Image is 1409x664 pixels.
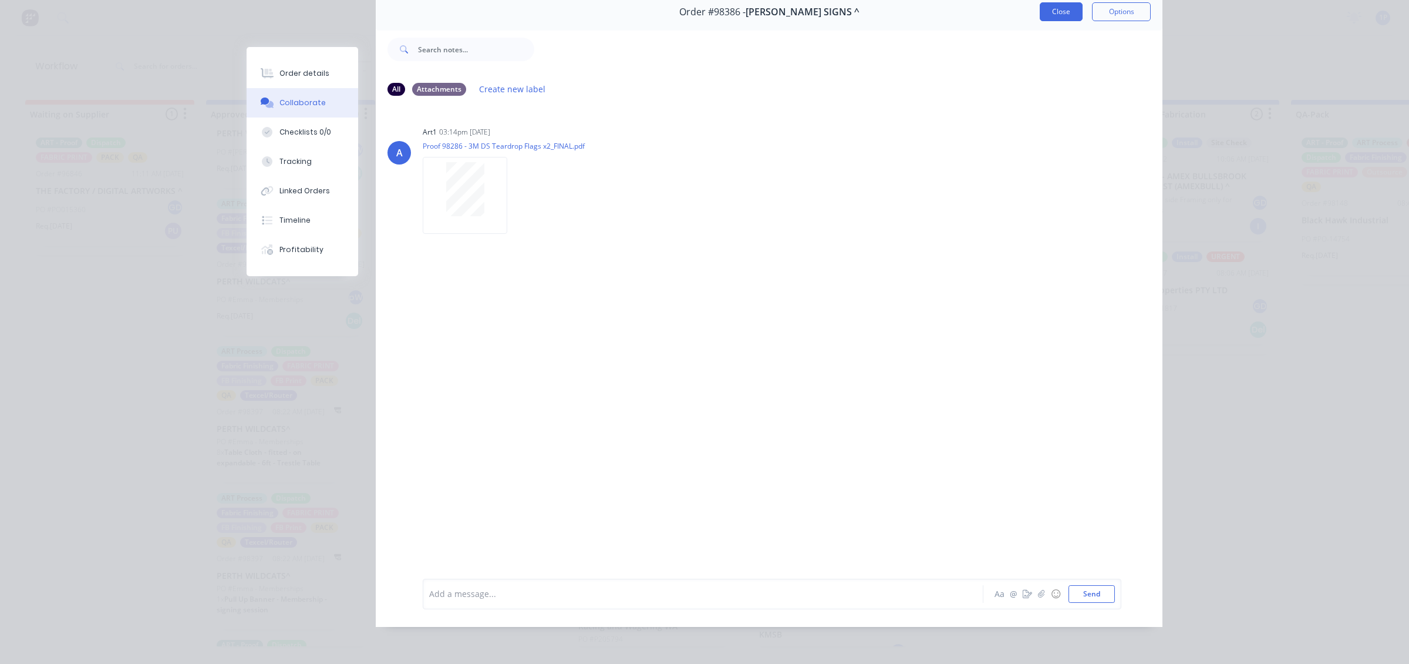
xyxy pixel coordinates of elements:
button: Aa [992,587,1006,601]
button: Collaborate [247,88,358,118]
button: Options [1092,2,1151,21]
div: Order details [279,68,329,79]
div: Checklists 0/0 [279,127,331,138]
button: Timeline [247,206,358,235]
div: Profitability [279,244,323,255]
button: ☺ [1049,587,1063,601]
div: A [396,146,403,160]
div: Linked Orders [279,186,330,196]
span: [PERSON_NAME] SIGNS ^ [746,6,859,18]
div: Collaborate [279,98,326,108]
p: Proof 98286 - 3M DS Teardrop Flags x2_FINAL.pdf [423,141,585,151]
button: Linked Orders [247,176,358,206]
button: Send [1068,585,1115,603]
button: Create new label [473,81,552,97]
div: Tracking [279,156,312,167]
button: Profitability [247,235,358,264]
div: art1 [423,127,437,138]
span: Order #98386 - [679,6,746,18]
button: Tracking [247,147,358,176]
div: 03:14pm [DATE] [439,127,490,138]
button: Close [1040,2,1083,21]
div: Timeline [279,215,311,226]
button: Order details [247,59,358,88]
button: Checklists 0/0 [247,118,358,147]
input: Search notes... [418,38,534,61]
div: Attachments [412,83,466,96]
button: @ [1006,587,1020,601]
div: All [387,83,405,96]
